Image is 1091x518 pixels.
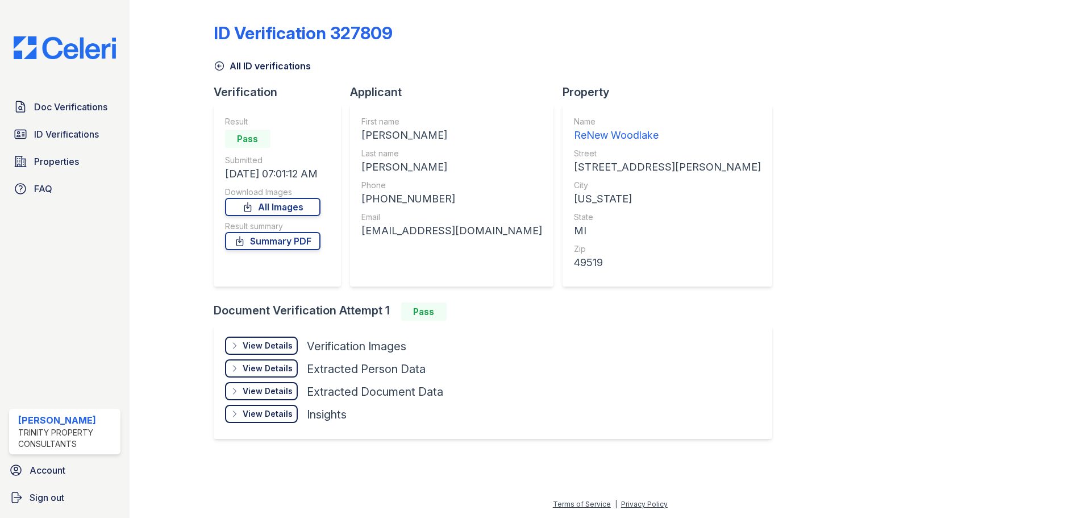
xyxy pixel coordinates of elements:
iframe: chat widget [1043,473,1080,507]
div: [DATE] 07:01:12 AM [225,166,320,182]
div: State [574,212,761,223]
div: Document Verification Attempt 1 [214,302,781,321]
div: Applicant [350,84,563,100]
div: Pass [225,130,270,148]
div: Result summary [225,221,320,232]
span: FAQ [34,182,52,196]
div: ID Verification 327809 [214,23,393,43]
div: Insights [307,407,347,422]
div: View Details [243,340,293,351]
div: Submitted [225,155,320,166]
span: ID Verifications [34,127,99,141]
a: Summary PDF [225,232,320,250]
div: [PERSON_NAME] [361,159,542,175]
div: Street [574,148,761,159]
div: [STREET_ADDRESS][PERSON_NAME] [574,159,761,175]
a: Terms of Service [553,500,611,508]
a: All Images [225,198,320,216]
a: Sign out [5,486,125,509]
div: Extracted Person Data [307,361,426,377]
div: View Details [243,386,293,397]
div: [US_STATE] [574,191,761,207]
span: Sign out [30,491,64,504]
a: Name ReNew Woodlake [574,116,761,143]
span: Properties [34,155,79,168]
div: View Details [243,363,293,374]
a: FAQ [9,177,120,200]
div: City [574,180,761,191]
div: Result [225,116,320,127]
div: ReNew Woodlake [574,127,761,143]
div: Property [563,84,781,100]
div: Verification Images [307,338,406,354]
div: | [615,500,617,508]
span: Account [30,463,65,477]
a: Account [5,459,125,482]
a: All ID verifications [214,59,311,73]
a: Properties [9,150,120,173]
div: Verification [214,84,350,100]
div: Phone [361,180,542,191]
div: [PERSON_NAME] [18,413,116,427]
div: [PERSON_NAME] [361,127,542,143]
div: Trinity Property Consultants [18,427,116,450]
a: ID Verifications [9,123,120,146]
div: [PHONE_NUMBER] [361,191,542,207]
div: View Details [243,408,293,420]
img: CE_Logo_Blue-a8612792a0a2168367f1c8372b55b34899dd931a85d93a1a3d3e32e68fde9ad4.png [5,36,125,59]
div: Email [361,212,542,223]
div: Zip [574,243,761,255]
div: MI [574,223,761,239]
div: 49519 [574,255,761,271]
a: Doc Verifications [9,96,120,118]
div: Download Images [225,187,320,198]
div: Extracted Document Data [307,384,443,400]
a: Privacy Policy [621,500,668,508]
div: First name [361,116,542,127]
div: [EMAIL_ADDRESS][DOMAIN_NAME] [361,223,542,239]
span: Doc Verifications [34,100,107,114]
div: Last name [361,148,542,159]
div: Pass [401,302,447,321]
div: Name [574,116,761,127]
